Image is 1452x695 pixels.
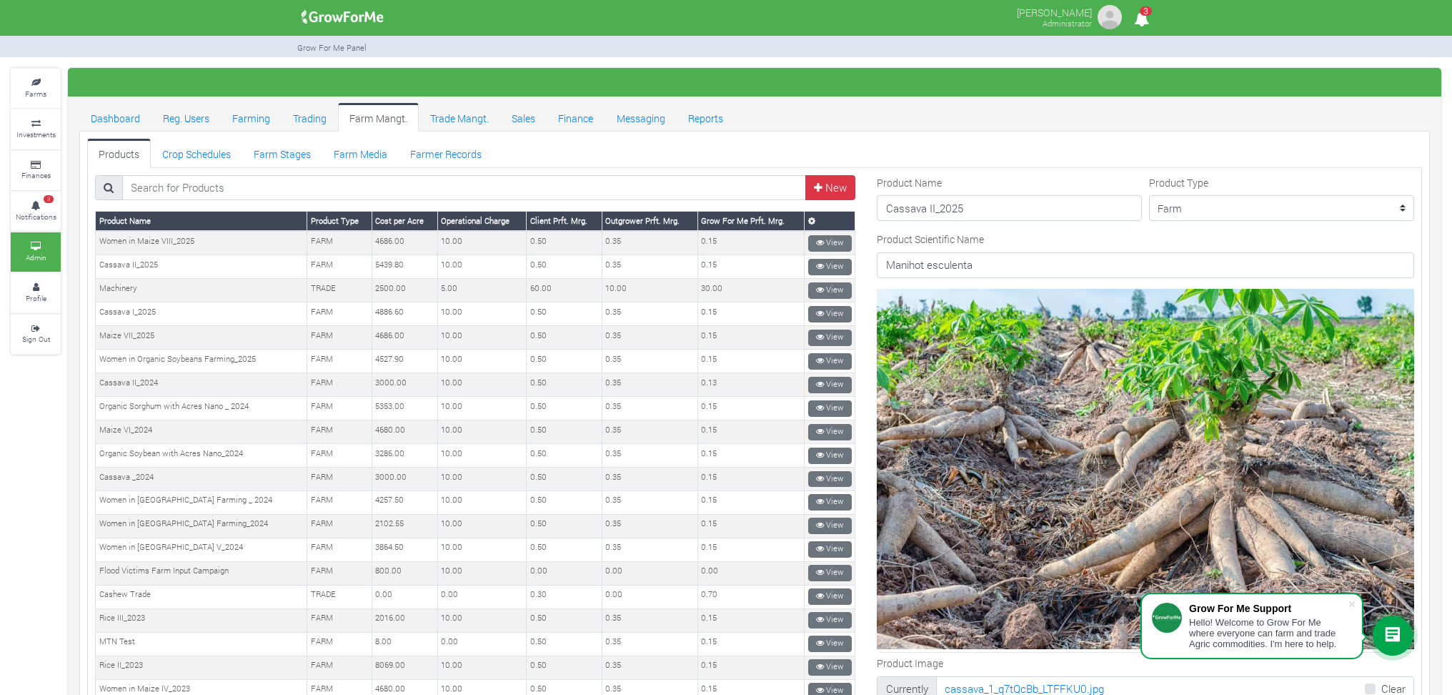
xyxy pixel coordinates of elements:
[437,255,527,279] td: 10.00
[372,585,437,608] td: 0.00
[602,350,697,373] td: 0.35
[307,561,372,585] td: FARM
[808,636,852,652] a: View
[437,231,527,255] td: 10.00
[808,471,852,488] a: View
[697,350,804,373] td: 0.15
[399,139,493,167] a: Farmer Records
[372,491,437,514] td: 4257.50
[602,608,697,632] td: 0.35
[602,397,697,420] td: 0.35
[527,397,602,420] td: 0.50
[307,255,372,279] td: FARM
[297,3,389,31] img: growforme image
[1017,3,1092,20] p: [PERSON_NAME]
[527,350,602,373] td: 0.50
[808,565,852,581] a: View
[297,42,367,53] small: Grow For Me Panel
[808,424,852,440] a: View
[372,373,437,397] td: 3000.00
[151,139,242,167] a: Crop Schedules
[697,468,804,491] td: 0.15
[527,420,602,444] td: 0.50
[96,656,307,679] td: Rice II_2023
[372,255,437,279] td: 5439.80
[307,514,372,538] td: FARM
[96,632,307,656] td: MTN Test
[527,585,602,608] td: 0.30
[437,608,527,632] td: 10.00
[307,608,372,632] td: FARM
[437,632,527,656] td: 0.00
[697,491,804,514] td: 0.15
[372,656,437,679] td: 8069.00
[96,585,307,608] td: Cashew Trade
[1128,3,1155,35] i: Notifications
[437,397,527,420] td: 10.00
[96,397,307,420] td: Organic Sorghum with Acres Nano _ 2024
[307,397,372,420] td: FARM
[602,656,697,679] td: 0.35
[11,69,61,108] a: Farms
[697,656,804,679] td: 0.15
[808,306,852,322] a: View
[87,139,151,167] a: Products
[527,212,602,231] th: Client Prft. Mrg.
[96,514,307,538] td: Women in [GEOGRAPHIC_DATA] Farming_2024
[808,259,852,275] a: View
[808,330,852,346] a: View
[307,373,372,397] td: FARM
[602,212,697,231] th: Outgrower Prft. Mrg.
[44,195,54,204] span: 3
[96,444,307,468] td: Organic Soybean with Acres Nano_2024
[808,400,852,417] a: View
[338,103,419,132] a: Farm Mangt.
[96,538,307,561] td: Women in [GEOGRAPHIC_DATA] V_2024
[96,373,307,397] td: Cassava II_2024
[1128,14,1155,27] a: 3
[808,494,852,511] a: View
[372,231,437,255] td: 4686.00
[437,212,527,231] th: Operational Charge
[602,279,697,302] td: 10.00
[96,350,307,373] td: Women in Organic Soybeans Farming_2025
[307,212,372,231] th: Product Type
[372,608,437,632] td: 2016.00
[602,231,697,255] td: 0.35
[547,103,605,132] a: Finance
[96,608,307,632] td: Rice III_2023
[527,255,602,279] td: 0.50
[437,468,527,491] td: 10.00
[322,139,399,167] a: Farm Media
[527,231,602,255] td: 0.50
[437,420,527,444] td: 10.00
[437,561,527,585] td: 10.00
[602,491,697,514] td: 0.35
[1095,3,1124,31] img: growforme image
[808,377,852,393] a: View
[437,538,527,561] td: 10.00
[372,350,437,373] td: 4527.90
[307,585,372,608] td: TRADE
[602,326,697,350] td: 0.35
[697,326,804,350] td: 0.15
[697,397,804,420] td: 0.15
[372,561,437,585] td: 800.00
[808,518,852,534] a: View
[372,212,437,231] th: Cost per Acre
[877,175,942,190] label: Product Name
[602,561,697,585] td: 0.00
[307,491,372,514] td: FARM
[697,212,804,231] th: Grow For Me Prft. Mrg.
[677,103,735,132] a: Reports
[11,109,61,149] a: Investments
[419,103,500,132] a: Trade Mangt.
[16,129,56,139] small: Investments
[602,632,697,656] td: 0.35
[307,656,372,679] td: FARM
[527,561,602,585] td: 0.00
[602,444,697,468] td: 0.35
[527,373,602,397] td: 0.50
[122,175,806,201] input: Search for Products
[602,302,697,326] td: 0.35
